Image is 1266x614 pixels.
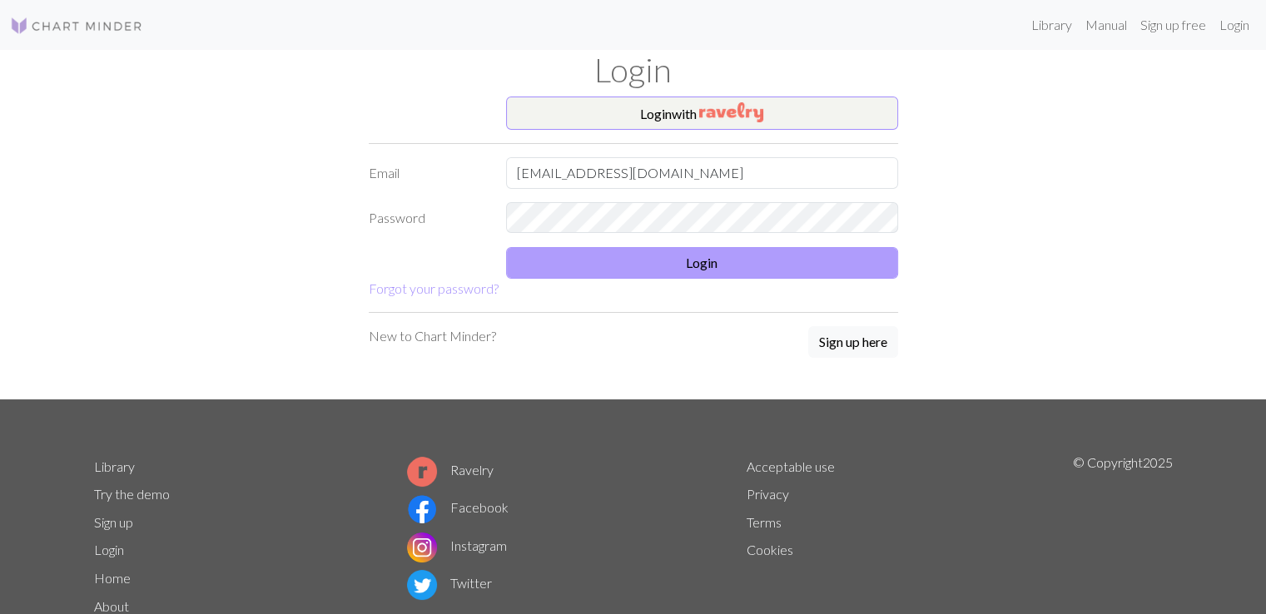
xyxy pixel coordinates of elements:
[407,537,507,553] a: Instagram
[94,514,133,530] a: Sign up
[359,157,496,189] label: Email
[506,97,898,130] button: Loginwith
[699,102,763,122] img: Ravelry
[94,598,129,614] a: About
[407,575,492,591] a: Twitter
[747,514,782,530] a: Terms
[359,202,496,234] label: Password
[407,494,437,524] img: Facebook logo
[407,499,509,515] a: Facebook
[808,326,898,359] a: Sign up here
[94,486,170,502] a: Try the demo
[94,570,131,586] a: Home
[747,542,793,557] a: Cookies
[94,458,135,474] a: Library
[1079,8,1134,42] a: Manual
[407,457,437,487] img: Ravelry logo
[1025,8,1079,42] a: Library
[407,532,437,562] img: Instagram logo
[808,326,898,358] button: Sign up here
[1134,8,1213,42] a: Sign up free
[1213,8,1256,42] a: Login
[369,326,496,346] p: New to Chart Minder?
[407,462,494,478] a: Ravelry
[10,16,143,36] img: Logo
[747,458,835,474] a: Acceptable use
[506,247,898,279] button: Login
[407,570,437,600] img: Twitter logo
[747,486,789,502] a: Privacy
[84,50,1183,90] h1: Login
[94,542,124,557] a: Login
[369,280,499,296] a: Forgot your password?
